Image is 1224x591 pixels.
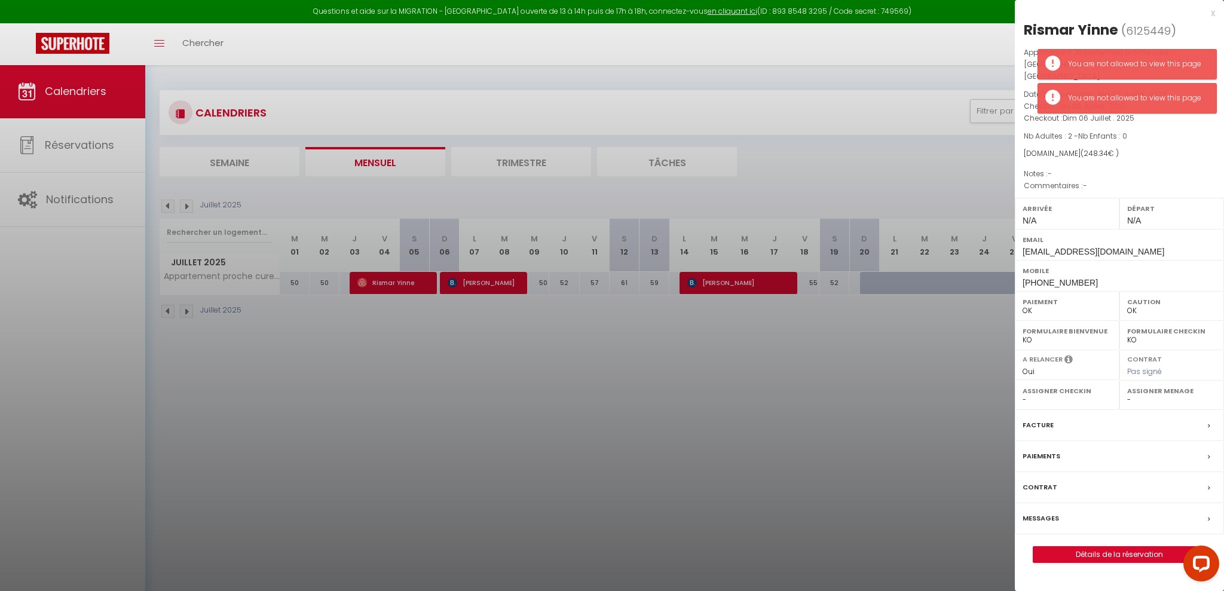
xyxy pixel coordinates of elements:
[1064,354,1073,368] i: Sélectionner OUI si vous souhaiter envoyer les séquences de messages post-checkout
[1127,203,1216,215] label: Départ
[1024,88,1215,100] p: Date de réservation :
[1024,180,1215,192] p: Commentaires :
[1083,180,1087,191] span: -
[1127,325,1216,337] label: Formulaire Checkin
[1024,47,1215,82] p: Appartement :
[1023,203,1112,215] label: Arrivée
[1033,547,1205,562] a: Détails de la réservation
[1023,481,1057,494] label: Contrat
[1121,22,1176,39] span: ( )
[1068,59,1204,70] div: You are not allowed to view this page
[1023,216,1036,225] span: N/A
[1023,278,1098,287] span: [PHONE_NUMBER]
[1023,512,1059,525] label: Messages
[1127,296,1216,308] label: Caution
[1023,234,1216,246] label: Email
[1024,168,1215,180] p: Notes :
[1024,148,1215,160] div: [DOMAIN_NAME]
[1126,23,1171,38] span: 6125449
[1023,385,1112,397] label: Assigner Checkin
[1127,385,1216,397] label: Assigner Menage
[1127,216,1141,225] span: N/A
[1024,131,1127,141] span: Nb Adultes : 2 -
[1127,366,1162,376] span: Pas signé
[1033,546,1206,563] button: Détails de la réservation
[1023,247,1164,256] span: [EMAIL_ADDRESS][DOMAIN_NAME]
[1078,131,1127,141] span: Nb Enfants : 0
[1174,541,1224,591] iframe: LiveChat chat widget
[1024,112,1215,124] p: Checkout :
[1024,100,1215,112] p: Checkin :
[1084,148,1108,158] span: 248.34
[1023,325,1112,337] label: Formulaire Bienvenue
[1023,419,1054,431] label: Facture
[1127,354,1162,362] label: Contrat
[1048,169,1052,179] span: -
[1023,354,1063,365] label: A relancer
[1023,265,1216,277] label: Mobile
[1068,93,1204,104] div: You are not allowed to view this page
[1023,450,1060,463] label: Paiements
[1024,47,1185,81] span: Appartement proche cure [GEOGRAPHIC_DATA]-[GEOGRAPHIC_DATA]-[GEOGRAPHIC_DATA]
[1063,113,1134,123] span: Dim 06 Juillet . 2025
[1081,148,1119,158] span: ( € )
[1023,296,1112,308] label: Paiement
[1024,20,1118,39] div: Rismar Yinne
[1015,6,1215,20] div: x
